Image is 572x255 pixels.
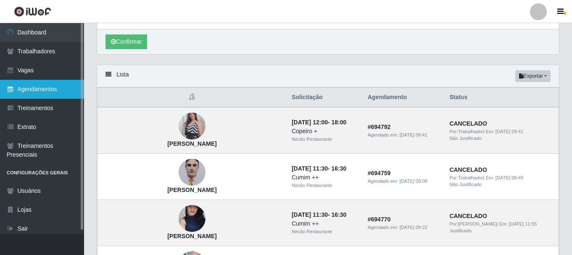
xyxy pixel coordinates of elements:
time: [DATE] 09:08 [400,179,427,184]
strong: CANCELADO [449,166,487,173]
div: Copeiro + [292,127,358,136]
div: Lista [97,65,559,87]
strong: [PERSON_NAME] [167,187,216,193]
div: Agendado em: [368,224,440,231]
strong: [PERSON_NAME] [167,140,216,147]
div: Agendado em: [368,178,440,185]
div: | Em: [449,174,554,181]
time: 16:30 [332,165,347,172]
div: Cumim ++ [292,173,358,182]
span: Por: [PERSON_NAME] [449,221,497,226]
time: 16:30 [332,211,347,218]
strong: [PERSON_NAME] [167,233,216,239]
time: [DATE] 09:41 [496,129,523,134]
time: [DATE] 11:30 [292,165,328,172]
time: [DATE] 09:41 [400,132,427,137]
div: Cumim ++ [292,219,358,228]
span: Por: Trabalhador [449,175,483,180]
img: CoreUI Logo [14,6,51,17]
div: Agendado em: [368,131,440,139]
img: Mayara Karoline Lima [179,189,206,248]
div: Necão Restaurante [292,136,358,143]
time: 18:00 [332,119,347,126]
img: Deivid Cezar Franco [179,155,206,190]
div: Necão Restaurante [292,182,358,189]
div: Não Justificado [449,181,554,188]
strong: CANCELADO [449,120,487,127]
span: Por: Trabalhador [449,129,483,134]
th: Solicitação [287,88,363,108]
button: Exportar [515,70,551,82]
time: [DATE] 11:55 [509,221,537,226]
div: | Em: [449,221,554,228]
button: Confirmar [105,34,147,49]
time: [DATE] 11:30 [292,211,328,218]
time: [DATE] 12:00 [292,119,328,126]
div: Justificado [449,227,554,234]
div: | Em: [449,128,554,135]
th: Status [444,88,559,108]
div: Não Justificado [449,135,554,142]
strong: # 694759 [368,170,391,176]
strong: - [292,211,346,218]
strong: CANCELADO [449,213,487,219]
strong: # 694770 [368,216,391,223]
time: [DATE] 09:22 [400,225,427,230]
time: [DATE] 08:49 [496,175,523,180]
div: Necão Restaurante [292,228,358,235]
strong: - [292,165,346,172]
strong: - [292,119,346,126]
strong: # 694792 [368,124,391,130]
th: Agendamento [363,88,445,108]
img: Carolayne Barbosa da Silva [179,103,206,150]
